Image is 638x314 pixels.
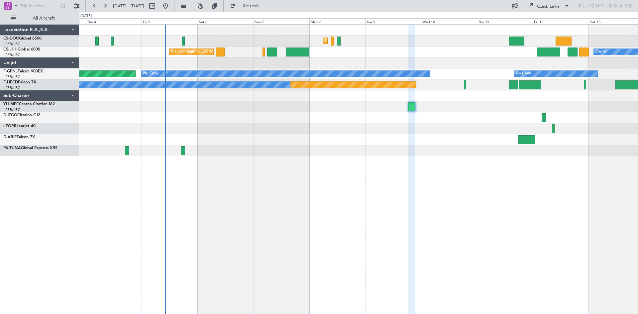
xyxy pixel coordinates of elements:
[142,18,197,24] div: Fri 5
[3,113,17,117] span: D-IEGO
[3,37,42,41] a: CS-DOUGlobal 6500
[198,18,254,24] div: Sat 6
[477,18,533,24] div: Thu 11
[3,48,18,52] span: CS-JHH
[325,36,430,46] div: Planned Maint [GEOGRAPHIC_DATA] ([GEOGRAPHIC_DATA])
[3,42,21,47] a: LFPB/LBG
[3,85,21,90] a: LFPB/LBG
[3,124,36,128] a: I-FORRLearjet 40
[3,113,40,117] a: D-IEGOCitation CJ2
[309,18,365,24] div: Mon 8
[113,3,144,9] span: [DATE] - [DATE]
[3,52,21,57] a: LFPB/LBG
[3,74,21,79] a: LFPB/LBG
[254,18,309,24] div: Sun 7
[3,102,19,106] span: YU-MPC
[421,18,477,24] div: Wed 10
[3,107,21,112] a: LFPB/LBG
[20,1,58,11] input: Trip Number
[365,18,421,24] div: Tue 9
[7,13,72,24] button: All Aircraft
[3,135,35,139] a: D-ARIEFalcon 7X
[3,146,21,150] span: P4-TUNA
[227,1,267,11] button: Refresh
[3,48,40,52] a: CS-JHHGlobal 6000
[143,69,159,79] div: No Crew
[86,18,142,24] div: Thu 4
[3,69,18,73] span: F-GPNJ
[3,124,17,128] span: I-FORR
[533,18,588,24] div: Fri 12
[17,16,70,21] span: All Aircraft
[171,47,276,57] div: Planned Maint [GEOGRAPHIC_DATA] ([GEOGRAPHIC_DATA])
[80,13,92,19] div: [DATE]
[3,37,19,41] span: CS-DOU
[3,135,17,139] span: D-ARIE
[3,146,57,150] a: P4-TUNAGlobal Express XRS
[3,80,18,84] span: F-HECD
[3,102,55,106] a: YU-MPCCessna Citation M2
[3,80,36,84] a: F-HECDFalcon 7X
[237,4,265,8] span: Refresh
[3,69,43,73] a: F-GPNJFalcon 900EX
